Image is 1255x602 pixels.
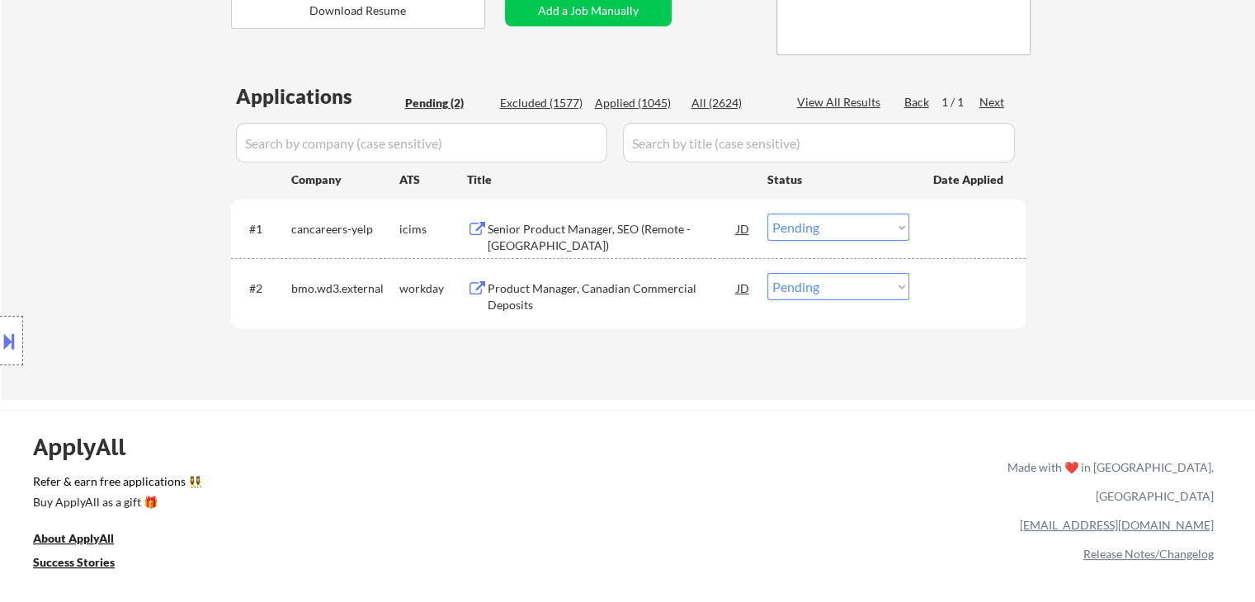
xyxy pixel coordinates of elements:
div: bmo.wd3.external [291,280,399,297]
a: Refer & earn free applications 👯‍♀️ [33,476,663,493]
div: cancareers-yelp [291,221,399,238]
div: All (2624) [691,95,774,111]
div: Excluded (1577) [500,95,583,111]
div: workday [399,280,467,297]
a: [EMAIL_ADDRESS][DOMAIN_NAME] [1020,518,1214,532]
div: View All Results [797,94,885,111]
div: Made with ❤️ in [GEOGRAPHIC_DATA], [GEOGRAPHIC_DATA] [1001,453,1214,510]
div: Back [904,94,931,111]
div: 1 / 1 [941,94,979,111]
div: Applied (1045) [595,95,677,111]
div: JD [735,273,752,303]
div: icims [399,221,467,238]
input: Search by company (case sensitive) [236,123,607,162]
div: Title [467,172,752,188]
div: Next [979,94,1006,111]
input: Search by title (case sensitive) [623,123,1015,162]
div: Date Applied [933,172,1006,188]
div: Pending (2) [405,95,488,111]
div: JD [735,214,752,243]
div: Product Manager, Canadian Commercial Deposits [488,280,737,313]
div: Company [291,172,399,188]
div: ATS [399,172,467,188]
div: Applications [236,87,399,106]
a: Release Notes/Changelog [1083,547,1214,561]
div: Status [767,164,909,194]
div: Senior Product Manager, SEO (Remote - [GEOGRAPHIC_DATA]) [488,221,737,253]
